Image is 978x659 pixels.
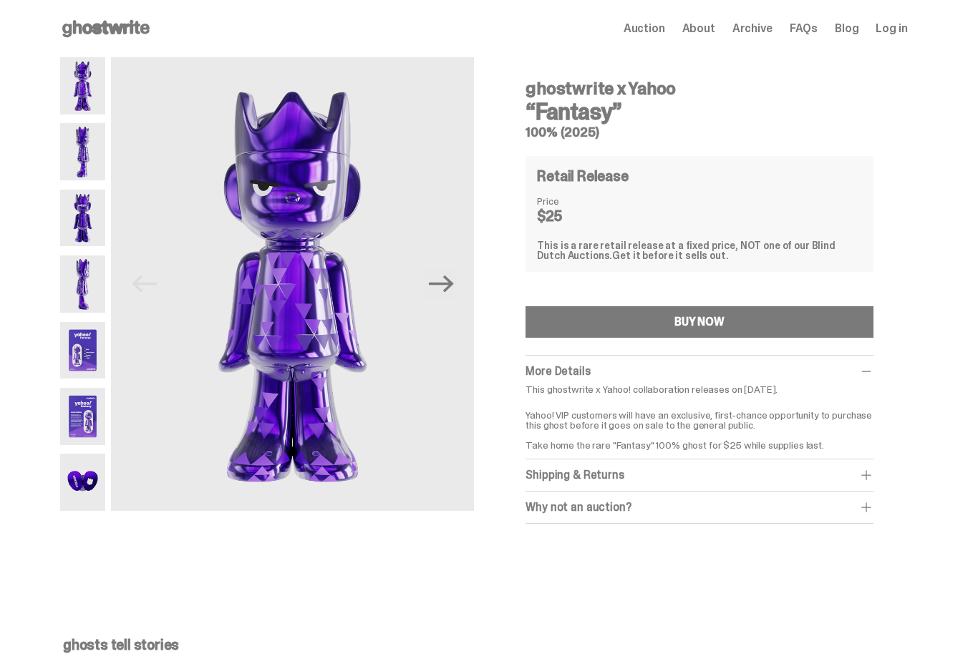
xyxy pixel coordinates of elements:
a: FAQs [790,23,818,34]
a: Archive [732,23,773,34]
dd: $25 [537,209,609,223]
img: Yahoo-HG---6.png [60,388,106,445]
p: ghosts tell stories [63,638,904,652]
div: Shipping & Returns [526,468,873,482]
h4: Retail Release [537,169,628,183]
span: More Details [526,363,590,379]
img: Yahoo-HG---5.png [60,322,106,379]
h4: ghostwrite x Yahoo [526,80,873,97]
button: BUY NOW [526,306,873,338]
h3: “Fantasy” [526,100,873,123]
a: Auction [624,23,665,34]
div: Why not an auction? [526,500,873,514]
img: Yahoo-HG---3.png [60,190,106,247]
span: Get it before it sells out. [612,249,728,262]
img: Yahoo-HG---1.png [60,57,106,114]
div: This is a rare retail release at a fixed price, NOT one of our Blind Dutch Auctions. [537,240,861,260]
img: Yahoo-HG---4.png [60,255,106,313]
p: This ghostwrite x Yahoo! collaboration releases on [DATE]. [526,384,873,394]
img: Yahoo-HG---7.png [60,454,106,511]
p: Yahoo! VIP customers will have an exclusive, first-chance opportunity to purchase this ghost befo... [526,400,873,450]
a: Blog [835,23,858,34]
img: Yahoo-HG---2.png [60,123,106,180]
img: Yahoo-HG---1.png [111,57,474,511]
button: Next [425,268,457,300]
dt: Price [537,196,609,206]
a: Log in [876,23,907,34]
div: BUY NOW [674,316,725,328]
a: About [682,23,715,34]
h5: 100% (2025) [526,126,873,139]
